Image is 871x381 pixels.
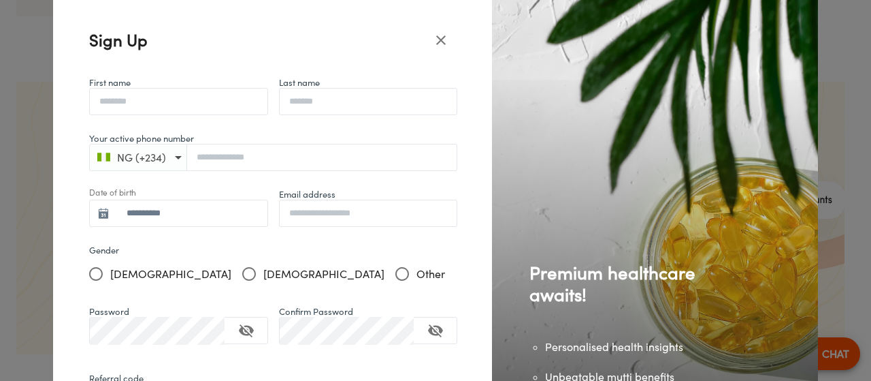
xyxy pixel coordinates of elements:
div: gender [89,260,457,288]
label: Date of birth [89,189,136,197]
p: Premium healthcare awaits! [529,262,719,305]
label: Password [89,305,129,318]
button: change date [90,200,117,227]
p: Sign Up [89,28,425,52]
li: Personalised health insights [545,339,719,355]
label: Your active phone number [89,132,194,145]
label: Last name [279,76,320,89]
button: NG (+234) [92,148,182,167]
span: [DEMOGRAPHIC_DATA] [110,266,231,282]
img: Calender [98,208,109,219]
button: toggle confirm password visibility [419,314,452,347]
button: close [425,24,457,57]
span: Other [416,266,445,282]
label: First name [89,76,131,89]
label: Email address [279,187,335,201]
label: Confirm Password [279,305,353,318]
span: [DEMOGRAPHIC_DATA] [263,266,384,282]
label: Gender [89,243,457,257]
button: toggle password visibility [230,314,263,347]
